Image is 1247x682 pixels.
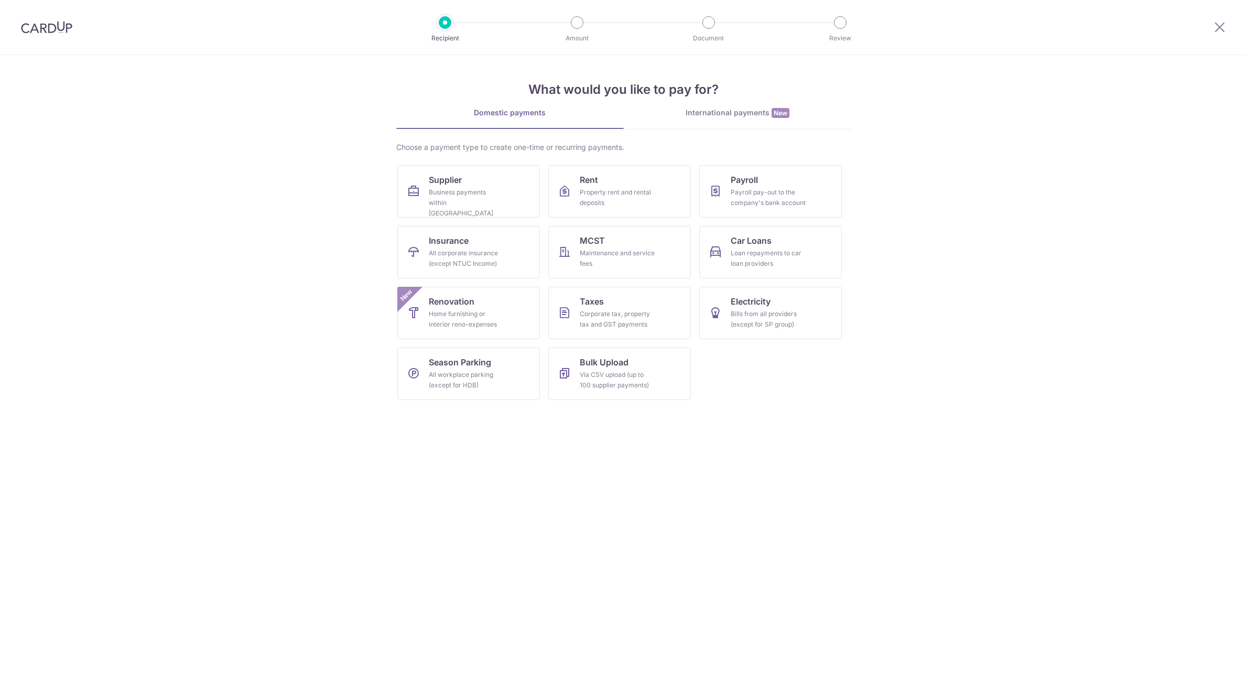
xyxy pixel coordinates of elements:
[670,33,747,44] p: Document
[396,107,624,118] div: Domestic payments
[731,187,806,208] div: Payroll pay-out to the company's bank account
[429,234,469,247] span: Insurance
[21,21,72,34] img: CardUp
[397,348,540,400] a: Season ParkingAll workplace parking (except for HDB)
[580,234,605,247] span: MCST
[580,174,598,186] span: Rent
[429,356,491,369] span: Season Parking
[429,295,474,308] span: Renovation
[580,187,655,208] div: Property rent and rental deposits
[580,370,655,391] div: Via CSV upload (up to 100 supplier payments)
[801,33,879,44] p: Review
[699,226,842,278] a: Car LoansLoan repayments to car loan providers
[397,287,415,304] span: New
[396,142,851,153] div: Choose a payment type to create one-time or recurring payments.
[580,295,604,308] span: Taxes
[580,309,655,330] div: Corporate tax, property tax and GST payments
[397,287,540,339] a: RenovationHome furnishing or interior reno-expensesNew
[699,165,842,218] a: PayrollPayroll pay-out to the company's bank account
[731,234,772,247] span: Car Loans
[548,165,691,218] a: RentProperty rent and rental deposits
[429,370,504,391] div: All workplace parking (except for HDB)
[580,248,655,269] div: Maintenance and service fees
[731,174,758,186] span: Payroll
[429,309,504,330] div: Home furnishing or interior reno-expenses
[731,248,806,269] div: Loan repayments to car loan providers
[538,33,616,44] p: Amount
[429,248,504,269] div: All corporate insurance (except NTUC Income)
[548,348,691,400] a: Bulk UploadVia CSV upload (up to 100 supplier payments)
[699,287,842,339] a: ElectricityBills from all providers (except for SP group)
[548,287,691,339] a: TaxesCorporate tax, property tax and GST payments
[429,174,462,186] span: Supplier
[772,108,789,118] span: New
[397,165,540,218] a: SupplierBusiness payments within [GEOGRAPHIC_DATA]
[731,295,771,308] span: Electricity
[396,80,851,99] h4: What would you like to pay for?
[429,187,504,219] div: Business payments within [GEOGRAPHIC_DATA]
[731,309,806,330] div: Bills from all providers (except for SP group)
[397,226,540,278] a: InsuranceAll corporate insurance (except NTUC Income)
[580,356,628,369] span: Bulk Upload
[624,107,851,118] div: International payments
[406,33,484,44] p: Recipient
[548,226,691,278] a: MCSTMaintenance and service fees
